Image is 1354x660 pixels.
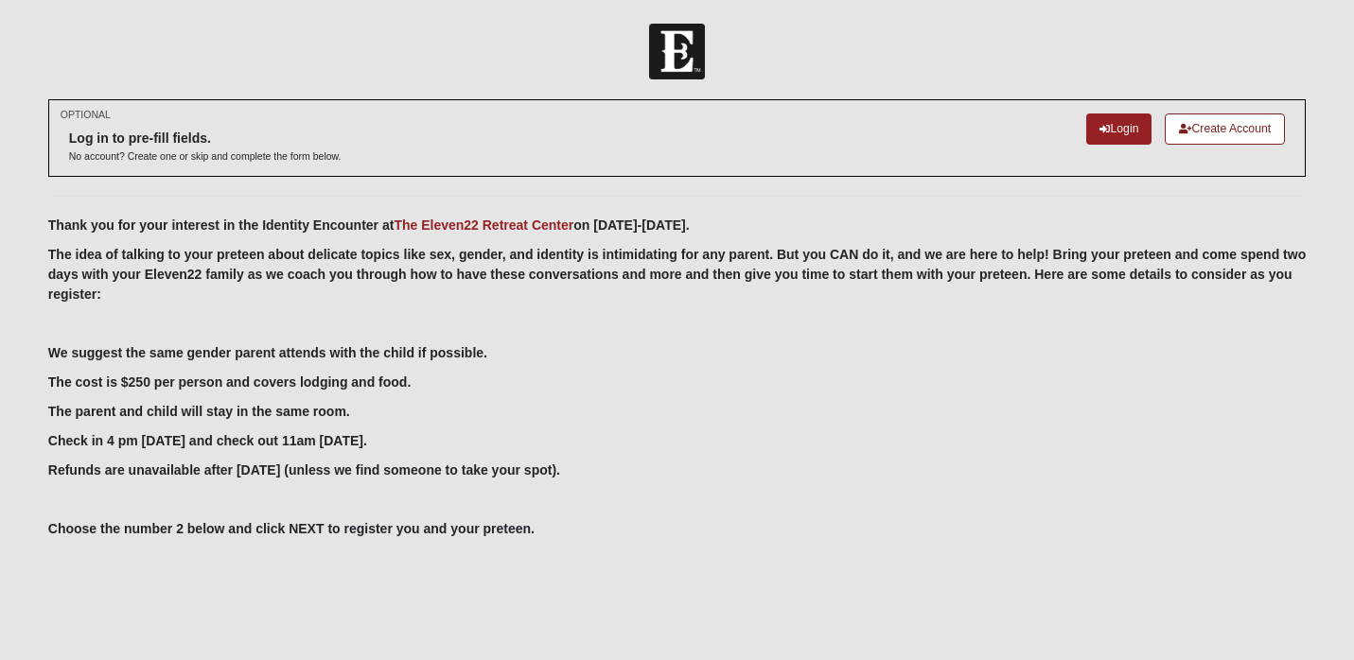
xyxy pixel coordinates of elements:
p: No account? Create one or skip and complete the form below. [69,149,342,164]
small: OPTIONAL [61,108,111,122]
b: Check in 4 pm [DATE] and check out 11am [DATE]. [48,433,367,448]
b: The parent and child will stay in the same room. [48,404,350,419]
b: Refunds are unavailable after [DATE] (unless we find someone to take your spot). [48,462,560,478]
b: Thank you for your interest in the Identity Encounter at on [DATE]-[DATE]. [48,217,690,233]
a: The Eleven22 Retreat Center [394,217,573,233]
b: We suggest the same gender parent attends with the child if possible. [48,345,487,360]
a: Login [1086,113,1152,145]
b: Choose the number 2 below and click NEXT to register you and your preteen. [48,521,535,536]
b: The idea of talking to your preteen about delicate topics like sex, gender, and identity is intim... [48,247,1306,302]
b: The cost is $250 per person and covers lodging and food. [48,374,412,390]
img: Church of Eleven22 Logo [649,24,705,79]
h6: Log in to pre-fill fields. [69,130,342,147]
a: Create Account [1165,113,1285,145]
